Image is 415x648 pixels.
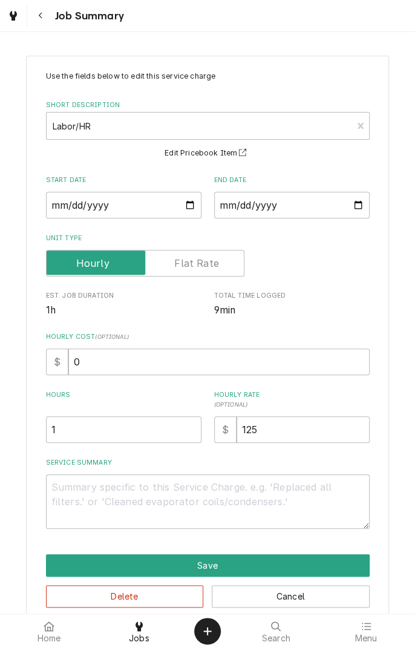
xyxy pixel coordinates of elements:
[46,175,201,218] div: Start Date
[46,100,370,110] label: Short Description
[26,56,389,623] div: Line Item Create/Update
[2,5,24,27] a: Go to Jobs
[212,585,370,607] button: Cancel
[46,554,370,577] button: Save
[214,416,237,443] div: $
[46,291,201,301] span: Est. Job Duration
[46,390,201,410] label: Hours
[322,617,411,646] a: Menu
[46,577,370,607] div: Button Group Row
[46,332,370,342] label: Hourly Cost
[95,333,129,340] span: ( optional )
[163,146,252,161] button: Edit Pricebook Item
[355,633,377,643] span: Menu
[46,554,370,607] div: Button Group
[262,633,290,643] span: Search
[129,633,149,643] span: Jobs
[5,617,94,646] a: Home
[46,390,201,443] div: [object Object]
[46,304,56,316] span: 1h
[214,390,370,443] div: [object Object]
[46,291,201,317] div: Est. Job Duration
[46,71,370,529] div: Line Item Create/Update Form
[51,8,124,24] span: Job Summary
[214,175,370,218] div: End Date
[46,71,370,82] p: Use the fields below to edit this service charge
[214,175,370,185] label: End Date
[46,585,204,607] button: Delete
[214,304,236,316] span: 9min
[30,5,51,27] button: Navigate back
[214,291,370,301] span: Total Time Logged
[232,617,321,646] a: Search
[46,349,68,375] div: $
[46,303,201,318] span: Est. Job Duration
[46,175,201,185] label: Start Date
[46,458,370,529] div: Service Summary
[194,618,221,644] button: Create Object
[46,554,370,577] div: Button Group Row
[46,192,201,218] input: yyyy-mm-dd
[46,332,370,375] div: Hourly Cost
[214,401,248,408] span: ( optional )
[95,617,184,646] a: Jobs
[214,303,370,318] span: Total Time Logged
[214,291,370,317] div: Total Time Logged
[38,633,61,643] span: Home
[46,100,370,160] div: Short Description
[46,458,370,468] label: Service Summary
[214,192,370,218] input: yyyy-mm-dd
[46,234,370,277] div: Unit Type
[46,234,370,243] label: Unit Type
[214,390,370,410] label: Hourly Rate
